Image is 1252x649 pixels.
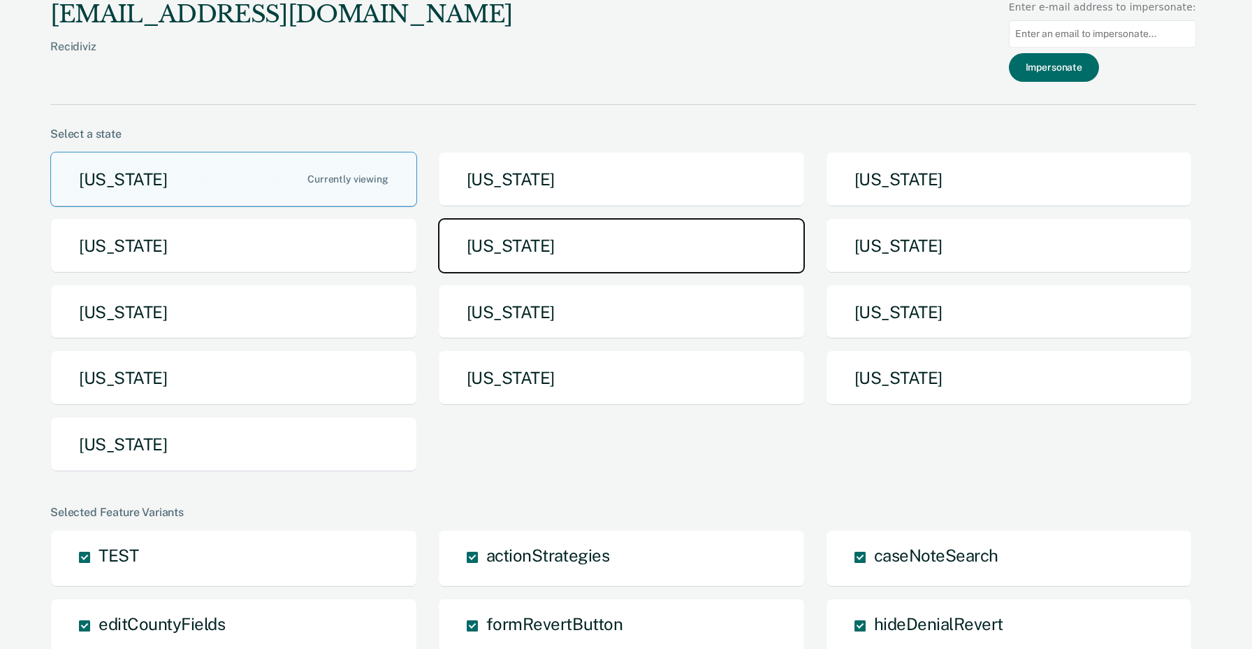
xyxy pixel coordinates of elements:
[438,152,805,207] button: [US_STATE]
[438,285,805,340] button: [US_STATE]
[1009,20,1196,48] input: Enter an email to impersonate...
[826,152,1193,207] button: [US_STATE]
[50,285,417,340] button: [US_STATE]
[50,40,513,76] div: Recidiviz
[50,127,1196,141] div: Select a state
[50,152,417,207] button: [US_STATE]
[486,614,623,634] span: formRevertButton
[826,285,1193,340] button: [US_STATE]
[874,545,998,565] span: caseNoteSearch
[826,218,1193,273] button: [US_STATE]
[826,350,1193,406] button: [US_STATE]
[874,614,1003,634] span: hideDenialRevert
[438,218,805,273] button: [US_STATE]
[1009,53,1099,82] button: Impersonate
[50,218,417,273] button: [US_STATE]
[99,545,138,565] span: TEST
[438,350,805,406] button: [US_STATE]
[486,545,609,565] span: actionStrategies
[99,614,225,634] span: editCountyFields
[50,350,417,406] button: [US_STATE]
[50,417,417,472] button: [US_STATE]
[50,506,1196,519] div: Selected Feature Variants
